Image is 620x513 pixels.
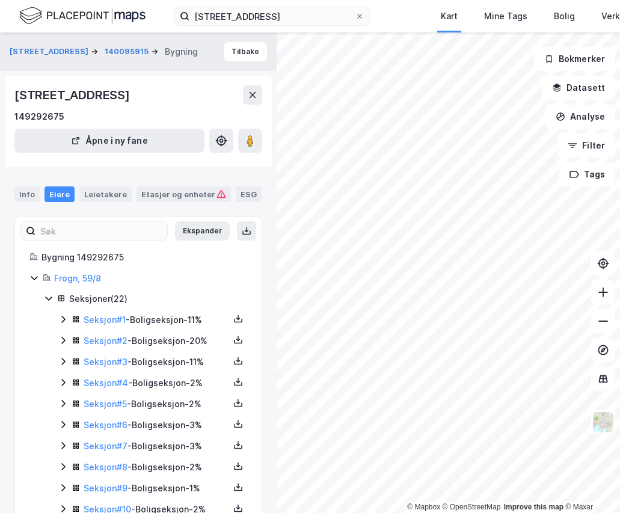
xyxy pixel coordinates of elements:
div: Bygning 149292675 [41,250,247,265]
div: - Boligseksjon - 2% [84,376,229,390]
a: Seksjon#4 [84,378,128,388]
a: Seksjon#2 [84,336,127,346]
a: Improve this map [504,503,563,511]
a: Seksjon#6 [84,420,127,430]
button: Tags [559,162,615,186]
div: - Boligseksjon - 20% [84,334,229,348]
div: Info [14,186,40,202]
button: Analyse [545,105,615,129]
a: Seksjon#7 [84,441,127,451]
a: OpenStreetMap [443,503,501,511]
div: 149292675 [14,109,64,124]
button: Bokmerker [534,47,615,71]
div: - Boligseksjon - 2% [84,397,229,411]
a: Seksjon#1 [84,315,126,325]
a: Mapbox [407,503,440,511]
button: Tilbake [224,42,267,61]
button: 140095915 [105,46,151,58]
iframe: Chat Widget [560,455,620,513]
a: Seksjon#8 [84,462,127,472]
a: Seksjon#3 [84,357,127,367]
div: - Boligseksjon - 11% [84,355,229,369]
a: Seksjon#5 [84,399,127,409]
button: Åpne i ny fane [14,129,204,153]
div: ESG [236,186,262,202]
button: [STREET_ADDRESS] [10,46,91,58]
img: logo.f888ab2527a4732fd821a326f86c7f29.svg [19,5,146,26]
div: Bolig [554,9,575,23]
input: Søk på adresse, matrikkel, gårdeiere, leietakere eller personer [189,7,355,25]
div: Etasjer og enheter [141,189,226,200]
div: Eiere [45,186,75,202]
div: - Boligseksjon - 2% [84,460,229,475]
input: Søk [35,222,167,240]
div: [STREET_ADDRESS] [14,85,132,105]
div: Mine Tags [484,9,527,23]
a: Frogn, 59/8 [54,273,101,283]
button: Filter [557,134,615,158]
a: Seksjon#9 [84,483,127,493]
div: - Boligseksjon - 3% [84,439,229,453]
div: - Boligseksjon - 11% [84,313,229,327]
button: Datasett [542,76,615,100]
div: Bygning [165,45,198,59]
button: Ekspander [175,221,230,241]
div: Seksjoner ( 22 ) [69,292,247,306]
div: - Boligseksjon - 1% [84,481,229,496]
img: Z [592,411,615,434]
div: Leietakere [79,186,132,202]
div: - Boligseksjon - 3% [84,418,229,432]
div: Kart [441,9,458,23]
